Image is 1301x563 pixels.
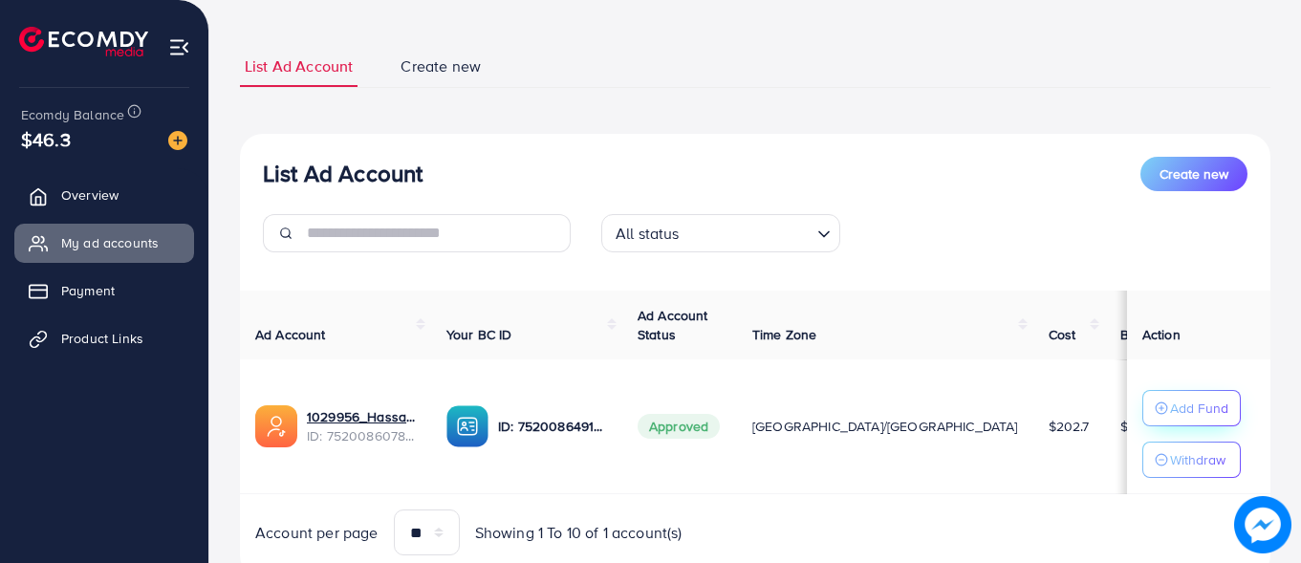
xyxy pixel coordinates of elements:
p: ID: 7520086491469692945 [498,415,607,438]
input: Search for option [685,216,810,248]
span: [GEOGRAPHIC_DATA]/[GEOGRAPHIC_DATA] [752,417,1018,436]
span: Overview [61,185,119,205]
img: logo [19,27,148,56]
div: Search for option [601,214,840,252]
img: ic-ads-acc.e4c84228.svg [255,405,297,447]
a: 1029956_Hassam_1750906624197 [307,407,416,426]
span: Action [1142,325,1181,344]
h3: List Ad Account [263,160,423,187]
span: ID: 7520086078024515591 [307,426,416,445]
span: Create new [401,55,481,77]
a: My ad accounts [14,224,194,262]
p: Withdraw [1170,448,1225,471]
button: Add Fund [1142,390,1241,426]
a: Overview [14,176,194,214]
button: Create new [1140,157,1247,191]
span: $46.3 [21,125,71,153]
img: menu [168,36,190,58]
span: Showing 1 To 10 of 1 account(s) [475,522,683,544]
span: Create new [1160,164,1228,184]
span: Account per page [255,522,379,544]
span: Ad Account [255,325,326,344]
span: Time Zone [752,325,816,344]
span: Product Links [61,329,143,348]
span: Ad Account Status [638,306,708,344]
span: List Ad Account [245,55,353,77]
button: Withdraw [1142,442,1241,478]
span: My ad accounts [61,233,159,252]
span: Ecomdy Balance [21,105,124,124]
div: <span class='underline'>1029956_Hassam_1750906624197</span></br>7520086078024515591 [307,407,416,446]
span: All status [612,220,683,248]
span: Cost [1049,325,1076,344]
span: Payment [61,281,115,300]
span: Approved [638,414,720,439]
span: $202.7 [1049,417,1090,436]
p: Add Fund [1170,397,1228,420]
img: ic-ba-acc.ded83a64.svg [446,405,488,447]
span: Your BC ID [446,325,512,344]
img: image [1234,496,1291,553]
img: image [168,131,187,150]
a: Payment [14,271,194,310]
a: Product Links [14,319,194,357]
